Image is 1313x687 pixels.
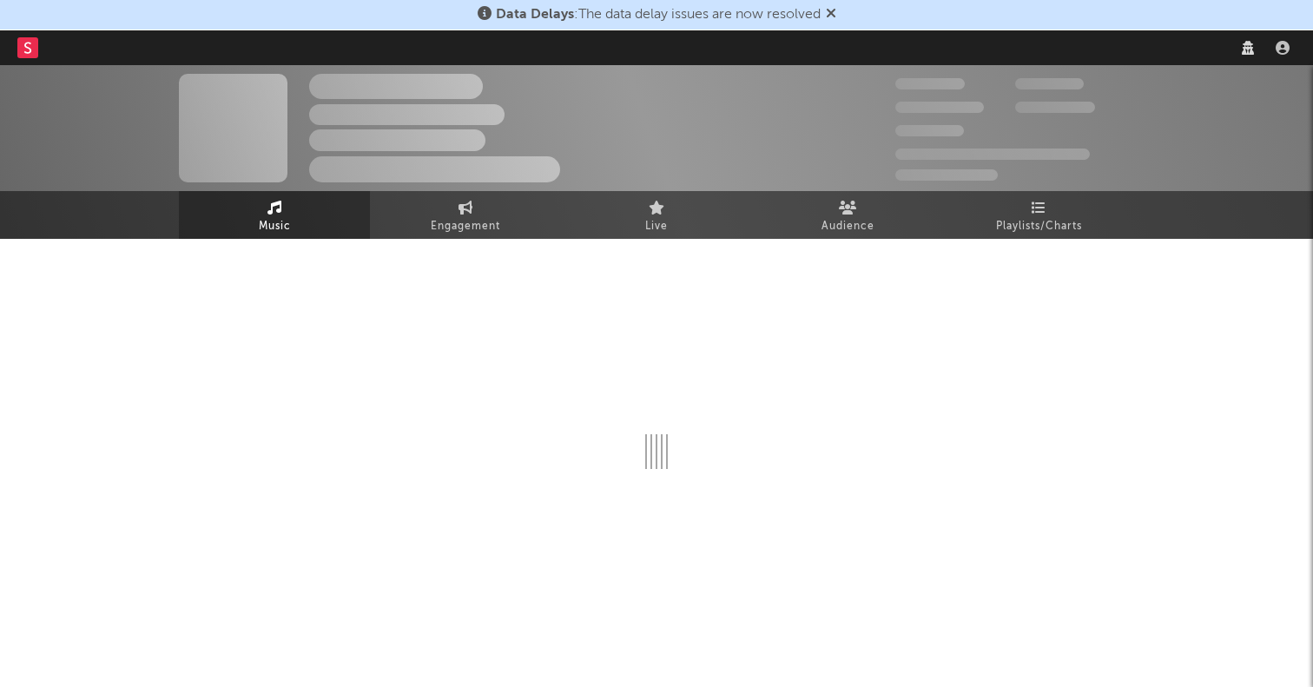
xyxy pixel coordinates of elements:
[895,78,965,89] span: 300,000
[943,191,1134,239] a: Playlists/Charts
[431,216,500,237] span: Engagement
[179,191,370,239] a: Music
[895,125,964,136] span: 100,000
[645,216,668,237] span: Live
[496,8,821,22] span: : The data delay issues are now resolved
[821,216,874,237] span: Audience
[996,216,1082,237] span: Playlists/Charts
[826,8,836,22] span: Dismiss
[752,191,943,239] a: Audience
[895,169,998,181] span: Jump Score: 85.0
[1015,78,1084,89] span: 100,000
[1015,102,1095,113] span: 1,000,000
[496,8,574,22] span: Data Delays
[561,191,752,239] a: Live
[259,216,291,237] span: Music
[370,191,561,239] a: Engagement
[895,102,984,113] span: 50,000,000
[895,149,1090,160] span: 50,000,000 Monthly Listeners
